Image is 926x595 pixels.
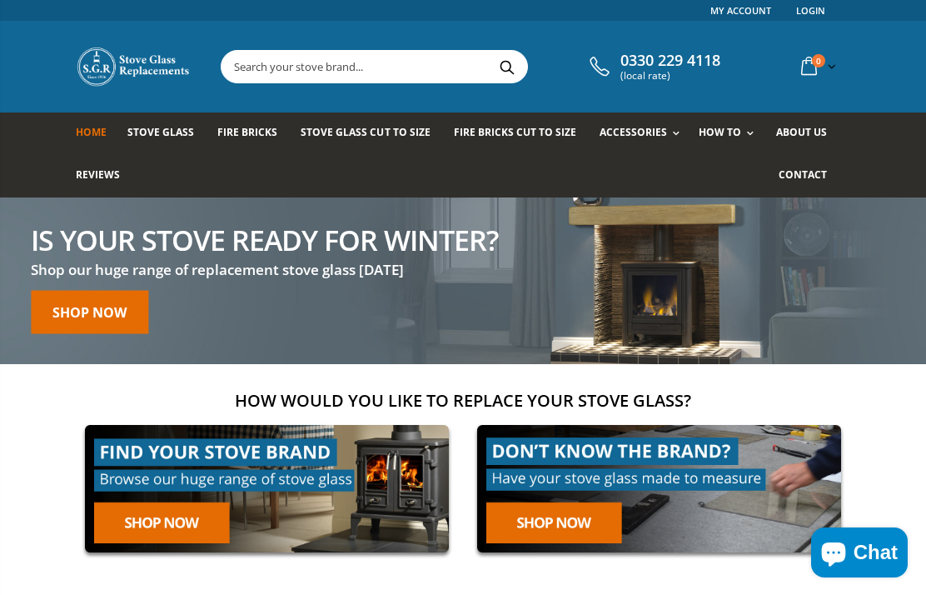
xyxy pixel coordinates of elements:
[127,125,194,139] span: Stove Glass
[217,125,277,139] span: Fire Bricks
[76,155,132,197] a: Reviews
[301,112,442,155] a: Stove Glass Cut To Size
[794,50,839,82] a: 0
[779,155,839,197] a: Contact
[779,167,827,182] span: Contact
[76,389,850,412] h2: How would you like to replace your stove glass?
[488,51,525,82] button: Search
[76,416,458,562] img: find-your-brand-cta_9b334d5d-5c94-48ed-825f-d7972bbdebd0.jpg
[468,416,850,562] img: made-to-measure-cta_2cd95ceb-d519-4648-b0cf-d2d338fdf11f.jpg
[127,112,207,155] a: Stove Glass
[76,112,119,155] a: Home
[76,46,192,87] img: Stove Glass Replacement
[76,125,107,139] span: Home
[301,125,430,139] span: Stove Glass Cut To Size
[806,527,913,582] inbox-online-store-chat: Shopify online store chat
[217,112,290,155] a: Fire Bricks
[699,112,762,155] a: How To
[776,125,827,139] span: About us
[454,125,576,139] span: Fire Bricks Cut To Size
[600,125,667,139] span: Accessories
[812,54,825,67] span: 0
[776,112,839,155] a: About us
[222,51,680,82] input: Search your stove brand...
[31,260,498,279] h3: Shop our huge range of replacement stove glass [DATE]
[31,290,148,333] a: Shop now
[76,167,120,182] span: Reviews
[31,225,498,253] h2: Is your stove ready for winter?
[600,112,688,155] a: Accessories
[699,125,741,139] span: How To
[454,112,589,155] a: Fire Bricks Cut To Size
